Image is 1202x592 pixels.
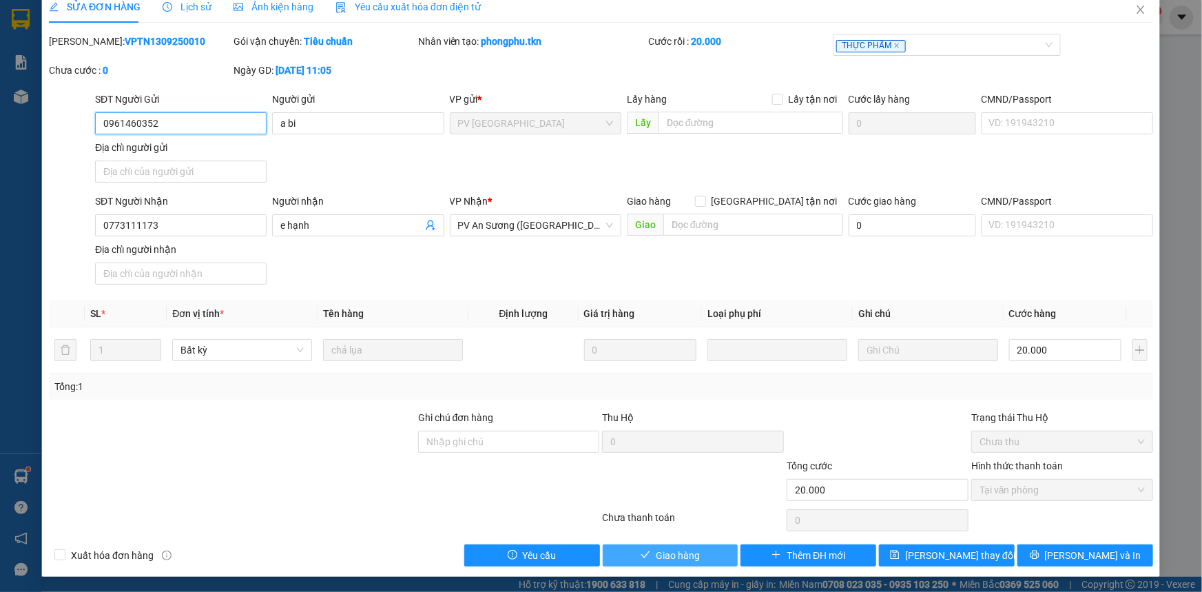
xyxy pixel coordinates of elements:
span: Giao hàng [656,548,700,563]
span: Lịch sử [163,1,211,12]
span: Yêu cầu [523,548,557,563]
button: checkGiao hàng [603,544,738,567]
span: Giao [627,214,663,236]
input: Cước giao hàng [849,214,976,236]
span: check [641,550,650,561]
span: clock-circle [163,2,172,12]
span: [GEOGRAPHIC_DATA] tận nơi [706,194,843,209]
div: VP gửi [450,92,621,107]
label: Hình thức thanh toán [971,460,1063,471]
button: plusThêm ĐH mới [740,544,876,567]
div: Địa chỉ người nhận [95,242,267,257]
span: Giao hàng [627,196,671,207]
button: printer[PERSON_NAME] và In [1017,544,1153,567]
span: Giá trị hàng [584,308,635,319]
span: Tổng cước [787,460,832,471]
span: Lấy [627,112,659,134]
b: 20.000 [691,36,721,47]
div: Cước rồi : [648,34,830,49]
input: Dọc đường [663,214,843,236]
label: Cước lấy hàng [849,94,911,105]
div: Người nhận [272,194,444,209]
div: Trạng thái Thu Hộ [971,410,1153,425]
div: Tổng: 1 [54,379,464,394]
span: Cước hàng [1009,308,1057,319]
span: user-add [425,220,436,231]
span: Ảnh kiện hàng [234,1,313,12]
input: Ghi Chú [858,339,998,361]
label: Cước giao hàng [849,196,917,207]
img: icon [335,2,346,13]
span: [PERSON_NAME] thay đổi [905,548,1015,563]
input: Địa chỉ của người nhận [95,263,267,285]
div: Địa chỉ người gửi [95,140,267,155]
button: exclamation-circleYêu cầu [464,544,600,567]
span: Yêu cầu xuất hóa đơn điện tử [335,1,481,12]
div: Nhân viên tạo: [418,34,646,49]
span: picture [234,2,243,12]
span: save [890,550,900,561]
span: Bất kỳ [180,340,304,360]
div: Người gửi [272,92,444,107]
div: [PERSON_NAME]: [49,34,231,49]
th: Loại phụ phí [702,300,853,327]
span: VP Nhận [450,196,488,207]
span: PV An Sương (Hàng Hóa) [458,215,613,236]
span: info-circle [162,551,172,560]
div: Gói vận chuyển: [234,34,415,49]
span: SL [90,308,101,319]
div: Chưa thanh toán [601,510,786,534]
b: VPTN1309250010 [125,36,205,47]
span: exclamation-circle [508,550,517,561]
button: delete [54,339,76,361]
b: [DATE] 11:05 [276,65,331,76]
b: Tiêu chuẩn [304,36,353,47]
button: save[PERSON_NAME] thay đổi [879,544,1015,567]
th: Ghi chú [853,300,1004,327]
input: VD: Bàn, Ghế [323,339,463,361]
b: 0 [103,65,108,76]
span: SỬA ĐƠN HÀNG [49,1,141,12]
span: Tại văn phòng [980,480,1145,500]
span: Tên hàng [323,308,364,319]
div: SĐT Người Gửi [95,92,267,107]
span: Lấy tận nơi [783,92,843,107]
span: edit [49,2,59,12]
span: Thêm ĐH mới [787,548,845,563]
div: SĐT Người Nhận [95,194,267,209]
span: Định lượng [499,308,548,319]
span: Thu Hộ [602,412,634,423]
span: Lấy hàng [627,94,667,105]
span: plus [771,550,781,561]
div: CMND/Passport [982,194,1153,209]
span: Đơn vị tính [172,308,224,319]
input: Dọc đường [659,112,843,134]
input: Cước lấy hàng [849,112,976,134]
span: Xuất hóa đơn hàng [65,548,159,563]
div: CMND/Passport [982,92,1153,107]
span: [PERSON_NAME] và In [1045,548,1141,563]
button: plus [1132,339,1148,361]
b: phongphu.tkn [481,36,542,47]
span: close [1135,4,1146,15]
label: Ghi chú đơn hàng [418,412,494,423]
input: Ghi chú đơn hàng [418,431,600,453]
span: printer [1030,550,1039,561]
span: close [893,42,900,49]
div: Chưa cước : [49,63,231,78]
span: THỰC PHẨM [836,40,906,52]
span: Chưa thu [980,431,1145,452]
input: 0 [584,339,696,361]
span: PV Tây Ninh [458,113,613,134]
input: Địa chỉ của người gửi [95,161,267,183]
div: Ngày GD: [234,63,415,78]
